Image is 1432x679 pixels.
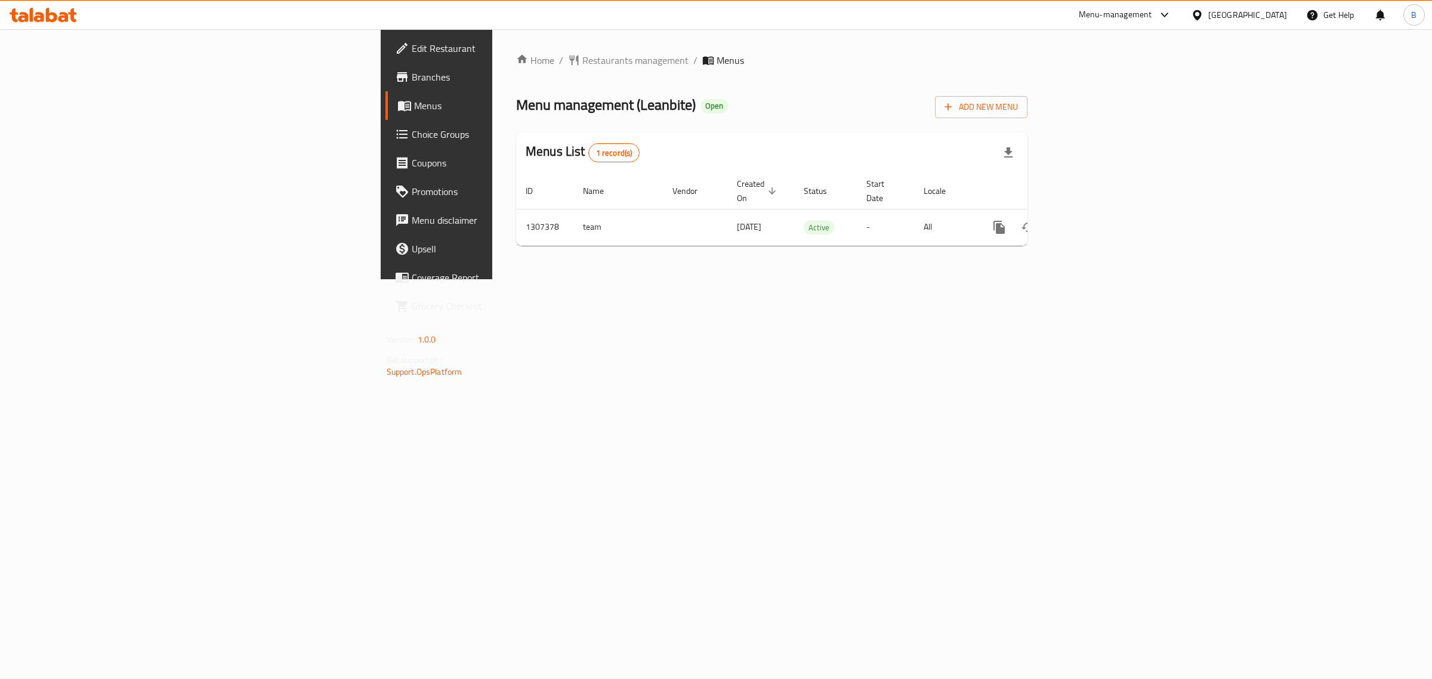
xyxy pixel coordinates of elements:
div: Menu-management [1079,8,1152,22]
a: Coupons [385,149,620,177]
a: Menus [385,91,620,120]
span: Promotions [412,184,610,199]
span: Choice Groups [412,127,610,141]
span: Start Date [866,177,900,205]
nav: breadcrumb [516,53,1027,67]
div: [GEOGRAPHIC_DATA] [1208,8,1287,21]
span: Locale [924,184,961,198]
span: Open [700,101,728,111]
button: Change Status [1014,213,1042,242]
span: ID [526,184,548,198]
a: Promotions [385,177,620,206]
a: Coverage Report [385,263,620,292]
span: Menus [717,53,744,67]
span: Get support on: [387,352,442,368]
a: Upsell [385,234,620,263]
span: Vendor [672,184,713,198]
a: Edit Restaurant [385,34,620,63]
span: Menu disclaimer [412,213,610,227]
span: Status [804,184,842,198]
span: Branches [412,70,610,84]
h2: Menus List [526,143,640,162]
div: Export file [994,138,1023,167]
a: Support.OpsPlatform [387,364,462,379]
span: Edit Restaurant [412,41,610,55]
button: more [985,213,1014,242]
a: Restaurants management [568,53,689,67]
div: Open [700,99,728,113]
table: enhanced table [516,173,1109,246]
span: [DATE] [737,219,761,234]
a: Branches [385,63,620,91]
li: / [693,53,698,67]
span: Name [583,184,619,198]
span: Menus [414,98,610,113]
td: All [914,209,976,245]
td: - [857,209,914,245]
div: Active [804,220,834,234]
span: B [1411,8,1416,21]
span: Restaurants management [582,53,689,67]
button: Add New Menu [935,96,1027,118]
a: Menu disclaimer [385,206,620,234]
span: 1 record(s) [589,147,640,159]
span: Upsell [412,242,610,256]
span: Created On [737,177,780,205]
div: Total records count [588,143,640,162]
span: Active [804,221,834,234]
a: Grocery Checklist [385,292,620,320]
span: Coupons [412,156,610,170]
span: Version: [387,332,416,347]
a: Choice Groups [385,120,620,149]
span: Coverage Report [412,270,610,285]
span: Grocery Checklist [412,299,610,313]
span: Add New Menu [945,100,1018,115]
span: 1.0.0 [418,332,436,347]
th: Actions [976,173,1109,209]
